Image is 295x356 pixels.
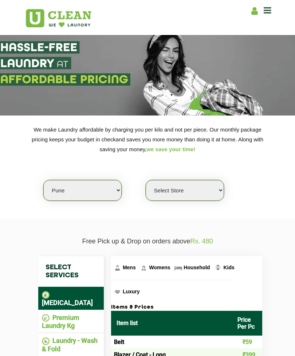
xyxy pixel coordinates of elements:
p: We make Laundry affordable by charging you per kilo and not per piece. Our monthly package pricin... [25,125,270,154]
img: Womens [139,263,148,273]
h3: Items & Prices [111,304,262,311]
span: Luxury [123,289,140,294]
span: Womens [149,265,170,270]
li: Premium Laundry Kg [42,314,100,330]
h4: Select Services [38,256,104,287]
img: Laundry - Wash & Fold [42,337,50,345]
img: UClean Laundry and Dry Cleaning [26,9,91,27]
img: Mens [113,263,122,273]
span: Mens [123,265,136,270]
span: Kids [223,265,234,270]
td: Belt [111,336,232,349]
li: [MEDICAL_DATA] [42,290,100,306]
p: Free Pick up & Drop on orders above [25,238,270,245]
span: we save your time! [146,146,195,152]
img: Luxury [113,287,122,297]
li: Laundry - Wash & Fold [42,337,100,353]
img: Premium Laundry Kg [42,314,50,322]
th: Item list [111,311,232,336]
span: Household [184,265,210,270]
td: ₹59 [232,336,262,349]
img: Kids [213,263,223,273]
img: Household [174,263,183,273]
th: Price Per Pc [232,311,262,336]
img: Dry Cleaning [42,291,50,299]
span: Rs. 480 [190,238,213,245]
